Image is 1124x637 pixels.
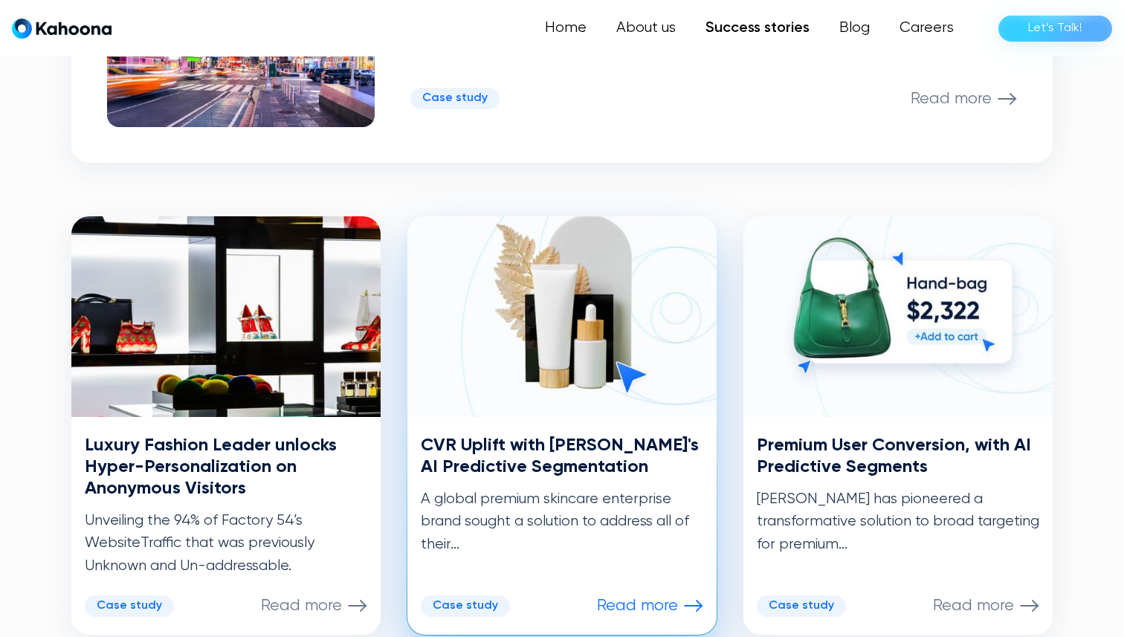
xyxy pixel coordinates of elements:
p: [PERSON_NAME] has pioneered a transformative solution to broad targeting for premium... [757,488,1039,556]
div: Case study [769,599,834,613]
a: Premium User Conversion, with AI Predictive Segments[PERSON_NAME] has pioneered a transformative ... [743,216,1053,635]
p: A global premium skincare enterprise brand sought a solution to address all of their... [421,488,703,556]
h3: Luxury Fashion Leader unlocks Hyper-Personalization on Anonymous Visitors [85,435,367,499]
div: Let’s Talk! [1028,16,1082,40]
a: Careers [885,13,969,43]
a: About us [601,13,691,43]
a: Blog [824,13,885,43]
p: Read more [597,596,678,615]
div: Case study [97,599,162,613]
h3: Premium User Conversion, with AI Predictive Segments [757,435,1039,478]
div: Case study [422,91,488,106]
p: Read more [933,596,1014,615]
p: Unveiling the 94% of Factory 54’s WebsiteTraffic that was previously Unknown and Un-addressable. [85,510,367,578]
p: Read more [261,596,342,615]
a: Luxury Fashion Leader unlocks Hyper-Personalization on Anonymous VisitorsUnveiling the 94% of Fac... [71,216,381,635]
div: Case study [433,599,498,613]
a: Success stories [691,13,824,43]
a: home [12,18,112,39]
a: Let’s Talk! [998,16,1112,42]
p: Read more [911,89,992,109]
h3: CVR Uplift with [PERSON_NAME]'s AI Predictive Segmentation [421,435,703,478]
a: Home [530,13,601,43]
a: CVR Uplift with [PERSON_NAME]'s AI Predictive SegmentationA global premium skincare enterprise br... [407,216,717,635]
